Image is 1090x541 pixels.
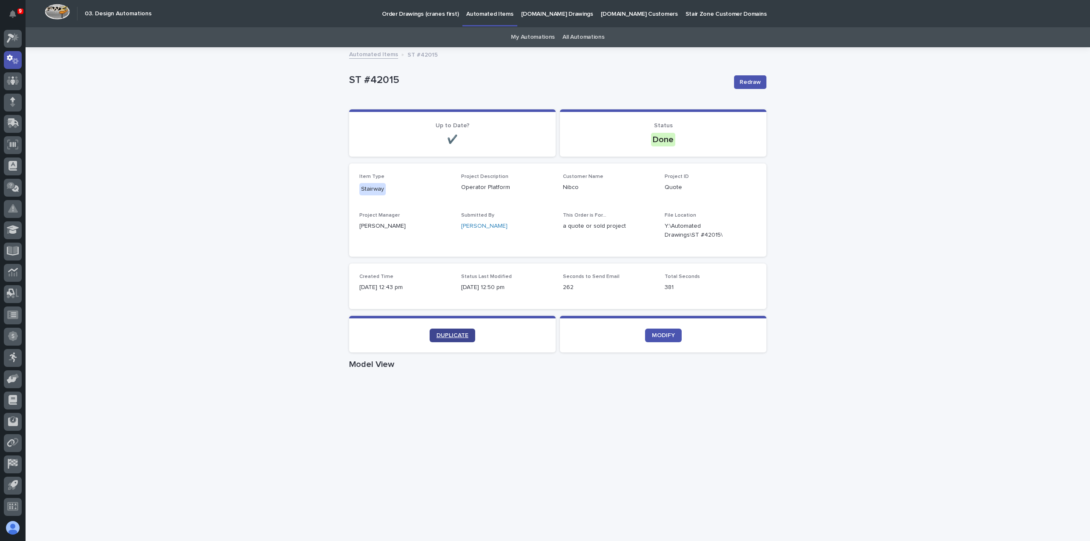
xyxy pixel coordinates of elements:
[19,8,22,14] p: 9
[563,213,606,218] span: This Order is For...
[430,329,475,342] a: DUPLICATE
[436,332,468,338] span: DUPLICATE
[4,5,22,23] button: Notifications
[665,283,756,292] p: 381
[740,78,761,86] span: Redraw
[665,222,736,240] : Y:\Automated Drawings\ST #42015\
[563,174,603,179] span: Customer Name
[359,274,393,279] span: Created Time
[359,135,545,145] p: ✔️
[665,183,756,192] p: Quote
[359,283,451,292] p: [DATE] 12:43 pm
[734,75,766,89] button: Redraw
[461,274,512,279] span: Status Last Modified
[645,329,682,342] a: MODIFY
[665,174,689,179] span: Project ID
[461,183,553,192] p: Operator Platform
[4,519,22,537] button: users-avatar
[461,222,508,231] a: [PERSON_NAME]
[359,222,451,231] p: [PERSON_NAME]
[349,359,766,369] h1: Model View
[563,274,620,279] span: Seconds to Send Email
[407,49,438,59] p: ST #42015
[654,123,673,129] span: Status
[359,213,400,218] span: Project Manager
[665,213,696,218] span: File Location
[461,283,553,292] p: [DATE] 12:50 pm
[461,213,494,218] span: Submitted By
[563,283,654,292] p: 262
[436,123,470,129] span: Up to Date?
[359,174,384,179] span: Item Type
[563,222,654,231] p: a quote or sold project
[652,332,675,338] span: MODIFY
[511,27,555,47] a: My Automations
[665,274,700,279] span: Total Seconds
[349,74,727,86] p: ST #42015
[563,183,654,192] p: Nibco
[461,174,508,179] span: Project Description
[562,27,604,47] a: All Automations
[359,183,386,195] div: Stairway
[349,49,398,59] a: Automated Items
[11,10,22,24] div: Notifications9
[651,133,675,146] div: Done
[45,4,70,20] img: Workspace Logo
[85,10,152,17] h2: 03. Design Automations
